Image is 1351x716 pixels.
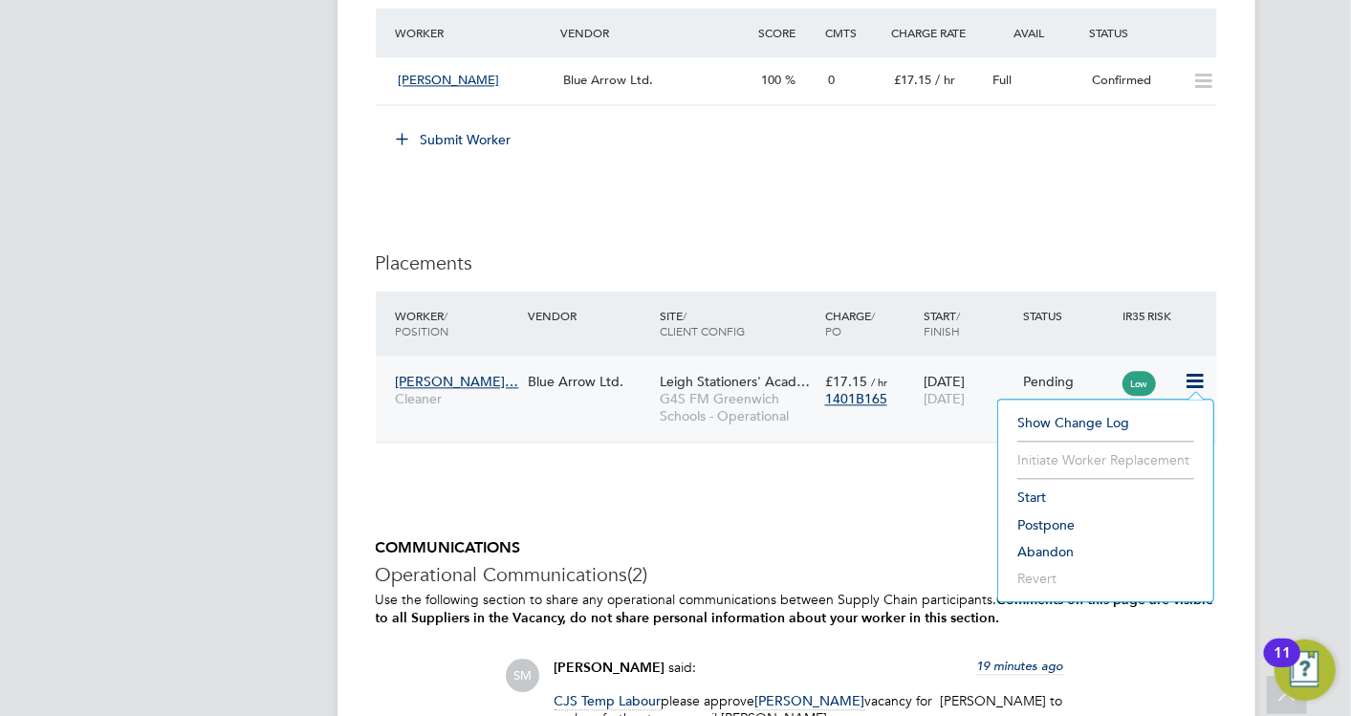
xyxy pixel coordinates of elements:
[391,15,556,50] div: Worker
[555,692,662,710] span: CJS Temp Labour
[935,72,955,88] span: / hr
[507,659,540,692] span: SM
[825,308,875,338] span: / PO
[924,390,965,407] span: [DATE]
[820,15,886,50] div: Cmts
[383,124,527,155] button: Submit Worker
[825,390,887,407] span: 1401B165
[1008,538,1204,565] li: Abandon
[1084,65,1184,97] div: Confirmed
[828,72,835,88] span: 0
[755,692,865,710] span: [PERSON_NAME]
[391,362,1217,379] a: [PERSON_NAME]…CleanerBlue Arrow Ltd.Leigh Stationers' Acad…G4S FM Greenwich Schools - Operational...
[820,298,920,348] div: Charge
[396,390,518,407] span: Cleaner
[1274,653,1291,678] div: 11
[894,72,931,88] span: £17.15
[396,308,449,338] span: / Position
[1008,409,1204,436] li: Show change log
[1023,373,1113,390] div: Pending
[1008,484,1204,510] li: Start
[977,658,1064,674] span: 19 minutes ago
[1122,371,1156,396] span: Low
[1008,565,1204,592] li: Revert
[1118,298,1184,333] div: IR35 Risk
[523,298,655,333] div: Vendor
[376,538,1217,558] h5: COMMUNICATIONS
[376,250,1217,275] h3: Placements
[660,373,810,390] span: Leigh Stationers' Acad…
[563,72,653,88] span: Blue Arrow Ltd.
[919,363,1018,417] div: [DATE]
[399,72,500,88] span: [PERSON_NAME]
[660,308,745,338] span: / Client Config
[669,659,697,676] span: said:
[762,72,782,88] span: 100
[376,591,1217,627] p: Use the following section to share any operational communications between Supply Chain participants.
[919,298,1018,348] div: Start
[754,15,820,50] div: Score
[655,298,820,348] div: Site
[523,363,655,400] div: Blue Arrow Ltd.
[1008,446,1204,473] li: Initiate Worker Replacement
[924,308,960,338] span: / Finish
[1275,640,1336,701] button: Open Resource Center, 11 new notifications
[993,72,1013,88] span: Full
[628,562,648,587] span: (2)
[1008,511,1204,538] li: Postpone
[1084,15,1216,50] div: Status
[555,660,665,676] span: [PERSON_NAME]
[871,375,887,389] span: / hr
[391,298,523,348] div: Worker
[376,562,1217,587] h3: Operational Communications
[660,390,816,424] span: G4S FM Greenwich Schools - Operational
[556,15,753,50] div: Vendor
[376,592,1214,626] b: Comments on this page are visible to all Suppliers in the Vacancy, do not share personal informat...
[1018,298,1118,333] div: Status
[986,15,1085,50] div: Avail
[396,373,519,390] span: [PERSON_NAME]…
[886,15,986,50] div: Charge Rate
[825,373,867,390] span: £17.15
